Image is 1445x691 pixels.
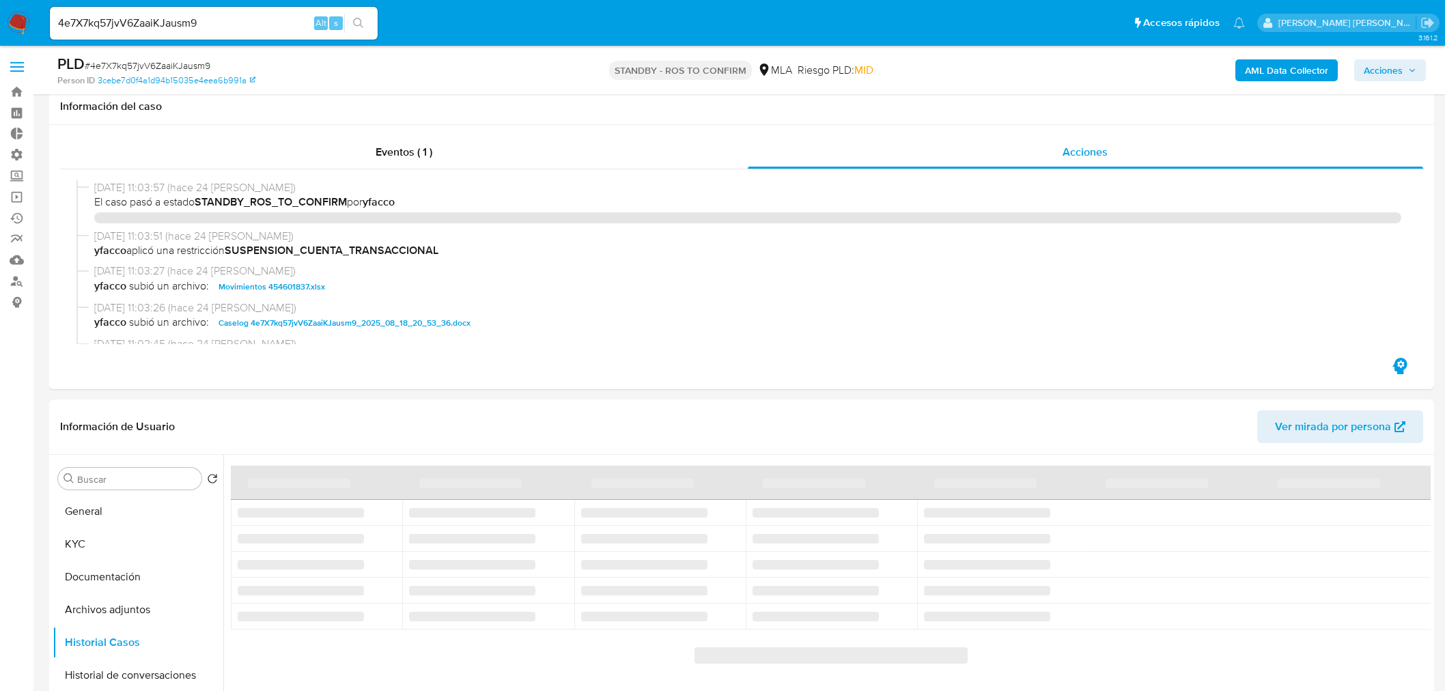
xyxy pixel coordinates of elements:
span: s [334,16,338,29]
button: Archivos adjuntos [53,593,223,626]
input: Buscar usuario o caso... [50,14,378,32]
div: MLA [757,63,792,78]
b: Person ID [57,74,95,87]
input: Buscar [77,473,196,485]
a: Notificaciones [1233,17,1245,29]
span: Alt [315,16,326,29]
span: Eventos ( 1 ) [376,144,432,160]
span: Ver mirada por persona [1275,410,1391,443]
button: Ver mirada por persona [1257,410,1423,443]
a: Salir [1420,16,1435,30]
button: KYC [53,528,223,561]
h1: Información de Usuario [60,420,175,434]
p: roberto.munoz@mercadolibre.com [1278,16,1416,29]
b: PLD [57,53,85,74]
button: Historial Casos [53,626,223,659]
a: 3cebe7d0f4a1d94b15035e4eea6b991a [98,74,255,87]
span: Riesgo PLD: [798,63,873,78]
button: search-icon [344,14,372,33]
h1: Información del caso [60,100,1423,113]
p: STANDBY - ROS TO CONFIRM [609,61,752,80]
button: Buscar [64,473,74,484]
button: AML Data Collector [1235,59,1338,81]
button: Acciones [1354,59,1426,81]
span: Acciones [1364,59,1403,81]
span: # 4e7X7kq57jvV6ZaaiKJausm9 [85,59,210,72]
button: Volver al orden por defecto [207,473,218,488]
button: Documentación [53,561,223,593]
span: MID [854,62,873,78]
button: General [53,495,223,528]
span: Acciones [1063,144,1108,160]
b: AML Data Collector [1245,59,1328,81]
span: Accesos rápidos [1143,16,1220,30]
